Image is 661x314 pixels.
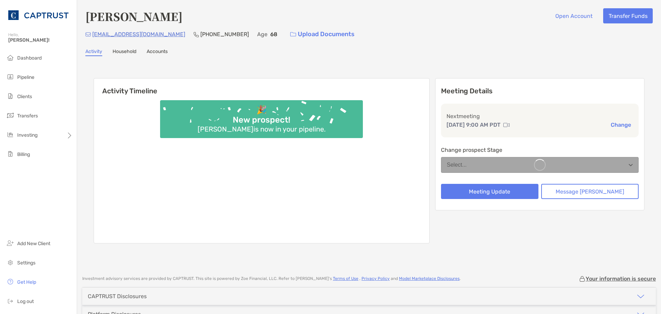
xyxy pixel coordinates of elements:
[17,151,30,157] span: Billing
[17,299,34,304] span: Log out
[8,3,69,28] img: CAPTRUST Logo
[550,8,598,23] button: Open Account
[6,73,14,81] img: pipeline icon
[270,30,277,39] p: 68
[609,121,633,128] button: Change
[290,32,296,37] img: button icon
[17,113,38,119] span: Transfers
[88,293,147,300] div: CAPTRUST Disclosures
[94,78,429,95] h6: Activity Timeline
[447,112,633,121] p: Next meeting
[6,239,14,247] img: add_new_client icon
[85,49,102,56] a: Activity
[17,279,36,285] span: Get Help
[17,241,50,247] span: Add New Client
[6,92,14,100] img: clients icon
[286,27,359,42] a: Upload Documents
[8,37,73,43] span: [PERSON_NAME]!
[333,276,358,281] a: Terms of Use
[113,49,136,56] a: Household
[85,32,91,36] img: Email Icon
[82,276,461,281] p: Investment advisory services are provided by CAPTRUST . This site is powered by Zoe Financial, LL...
[257,30,267,39] p: Age
[6,150,14,158] img: billing icon
[17,132,38,138] span: Investing
[254,105,270,115] div: 🎉
[441,184,538,199] button: Meeting Update
[230,115,293,125] div: New prospect!
[17,74,34,80] span: Pipeline
[147,49,168,56] a: Accounts
[441,146,639,154] p: Change prospect Stage
[92,30,185,39] p: [EMAIL_ADDRESS][DOMAIN_NAME]
[6,111,14,119] img: transfers icon
[6,297,14,305] img: logout icon
[503,122,510,128] img: communication type
[200,30,249,39] p: [PHONE_NUMBER]
[193,32,199,37] img: Phone Icon
[195,125,328,133] div: [PERSON_NAME] is now in your pipeline.
[17,94,32,100] span: Clients
[17,55,42,61] span: Dashboard
[6,53,14,62] img: dashboard icon
[17,260,35,266] span: Settings
[6,130,14,139] img: investing icon
[586,275,656,282] p: Your information is secure
[637,292,645,301] img: icon arrow
[541,184,639,199] button: Message [PERSON_NAME]
[361,276,390,281] a: Privacy Policy
[399,276,460,281] a: Model Marketplace Disclosures
[85,8,182,24] h4: [PERSON_NAME]
[441,87,639,95] p: Meeting Details
[603,8,653,23] button: Transfer Funds
[447,121,501,129] p: [DATE] 9:00 AM PDT
[6,258,14,266] img: settings icon
[6,278,14,286] img: get-help icon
